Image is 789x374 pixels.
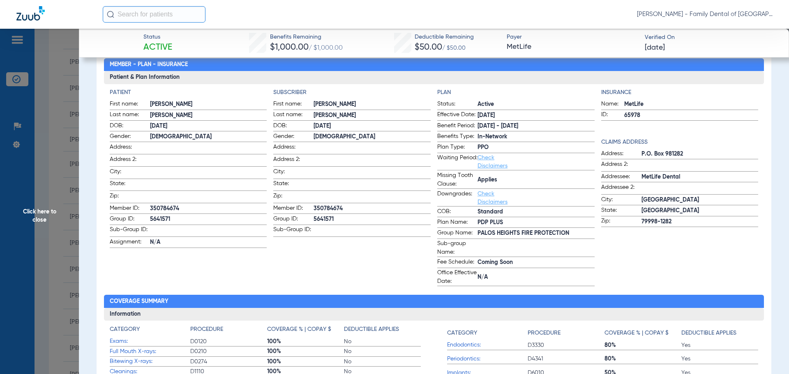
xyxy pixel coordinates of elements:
[641,218,759,226] span: 79998-1282
[601,138,759,147] h4: Claims Address
[103,6,205,23] input: Search for patients
[478,191,508,205] a: Check Disclaimers
[447,341,528,349] span: Endodontics:
[681,329,736,337] h4: Deductible Applies
[437,239,478,257] span: Sub-group Name:
[150,111,267,120] span: [PERSON_NAME]
[110,337,190,346] span: Exams:
[110,110,150,120] span: Last name:
[270,33,343,41] span: Benefits Remaining
[478,143,595,152] span: PPO
[601,195,641,205] span: City:
[637,10,773,18] span: [PERSON_NAME] - Family Dental of [GEOGRAPHIC_DATA]
[344,347,421,356] span: No
[273,110,314,120] span: Last name:
[478,155,508,169] a: Check Disclaimers
[601,110,624,120] span: ID:
[110,225,150,236] span: Sub-Group ID:
[110,167,150,179] span: City:
[104,308,764,321] h3: Information
[478,100,595,109] span: Active
[437,110,478,120] span: Effective Date:
[681,341,758,349] span: Yes
[273,225,314,236] span: Sub-Group ID:
[447,329,477,337] h4: Category
[110,88,267,97] h4: Patient
[641,196,759,204] span: [GEOGRAPHIC_DATA]
[150,204,267,213] span: 350784674
[442,45,466,51] span: / $50.00
[604,329,669,337] h4: Coverage % | Copay $
[110,325,190,337] app-breakdown-title: Category
[344,337,421,346] span: No
[273,100,314,110] span: First name:
[624,111,759,120] span: 65978
[314,111,431,120] span: [PERSON_NAME]
[110,347,190,356] span: Full Mouth X-rays:
[437,218,478,228] span: Plan Name:
[645,43,665,53] span: [DATE]
[478,229,595,238] span: PALOS HEIGHTS FIRE PROTECTION
[110,192,150,203] span: Zip:
[604,341,681,349] span: 80%
[601,183,641,194] span: Addressee 2:
[107,11,114,18] img: Search Icon
[601,160,641,171] span: Address 2:
[437,229,478,239] span: Group Name:
[478,218,595,227] span: PDP PLUS
[104,58,764,71] h2: Member - Plan - Insurance
[415,43,442,52] span: $50.00
[447,325,528,340] app-breakdown-title: Category
[110,143,150,154] span: Address:
[190,347,267,356] span: D0210
[104,295,764,308] h2: Coverage Summary
[16,6,45,21] img: Zuub Logo
[437,154,478,170] span: Waiting Period:
[437,171,478,188] span: Missing Tooth Clause:
[344,325,399,334] h4: Deductible Applies
[190,325,267,337] app-breakdown-title: Procedure
[110,325,140,334] h4: Category
[110,132,150,142] span: Gender:
[415,33,474,41] span: Deductible Remaining
[110,100,150,110] span: First name:
[601,172,641,182] span: Addressee:
[528,341,604,349] span: D3330
[344,358,421,366] span: No
[437,207,478,217] span: COB:
[273,88,431,97] h4: Subscriber
[478,133,595,141] span: In-Network
[437,100,478,110] span: Status:
[601,100,624,110] span: Name:
[437,88,595,97] h4: Plan
[110,238,150,248] span: Assignment:
[437,143,478,153] span: Plan Type:
[624,100,759,109] span: MetLife
[478,111,595,120] span: [DATE]
[273,122,314,131] span: DOB:
[190,358,267,366] span: D0274
[314,100,431,109] span: [PERSON_NAME]
[604,325,681,340] app-breakdown-title: Coverage % | Copay $
[267,347,344,356] span: 100%
[273,167,314,179] span: City:
[273,155,314,166] span: Address 2:
[601,217,641,227] span: Zip:
[110,122,150,131] span: DOB:
[314,204,431,213] span: 350784674
[507,33,638,41] span: Payer
[601,149,641,159] span: Address:
[270,43,309,52] span: $1,000.00
[437,132,478,142] span: Benefits Type:
[447,355,528,363] span: Periodontics:
[478,258,595,267] span: Coming Soon
[528,329,561,337] h4: Procedure
[110,204,150,214] span: Member ID:
[314,215,431,224] span: 5641571
[143,42,172,53] span: Active
[601,88,759,97] h4: Insurance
